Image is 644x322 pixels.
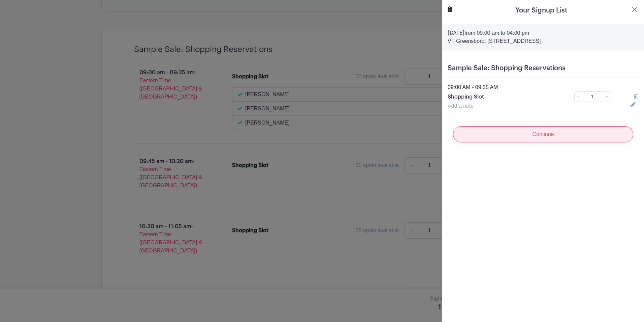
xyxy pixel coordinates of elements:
div: 09:00 AM - 09:35 AM [444,83,643,91]
button: Close [631,5,639,14]
p: from 09:00 am to 04:00 pm [448,29,639,37]
input: Continue [453,126,633,142]
h5: Sample Sale: Shopping Reservations [448,64,639,72]
p: VF Greensboro, [STREET_ADDRESS] [448,37,639,45]
p: Shopping Slot [448,93,556,101]
a: Add a note [448,103,474,109]
h5: Your Signup List [515,5,567,16]
strong: [DATE] [448,30,464,36]
a: - [574,91,582,102]
a: + [603,91,611,102]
